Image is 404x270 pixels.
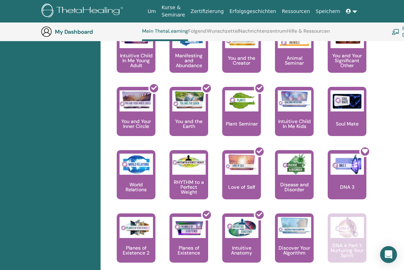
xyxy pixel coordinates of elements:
img: logo.png [41,4,126,19]
a: Hilfe & Ressourcen [287,28,330,39]
h3: My Dashboard [55,28,125,35]
a: Intuitive Child In Me Kids Intuitive Child In Me Kids [275,87,314,150]
p: Intuitive Child In Me Young Adult [117,53,155,68]
a: Um [145,5,159,18]
img: Soul Mate [331,90,364,111]
a: Mein ThetaLearning [142,28,188,41]
img: Plant Seminar [225,90,258,111]
img: You and the Earth [172,90,206,109]
img: Intuitive Anatomy [225,217,258,238]
p: You and the Creator [222,56,261,65]
a: Kurse & Seminare [159,1,188,21]
a: Animal Seminar Animal Seminar [275,24,314,87]
img: Discover Your Algorithm [278,217,311,234]
p: Manifesting and Abundance [169,53,208,68]
p: Soul Mate [333,121,361,126]
img: DNA 4 Part 1: Nurturing Your Spirit [331,217,364,238]
p: You and Your Inner Circle [117,119,155,129]
img: Intuitive Child In Me Kids [278,90,311,108]
a: Erfolgsgeschichten [226,5,279,18]
a: DNA 3 DNA 3 [328,150,366,213]
p: You and Your Significant Other [328,53,366,68]
a: Nachrichtenzentrum [239,28,287,39]
a: Plant Seminar Plant Seminar [222,87,261,150]
a: Manifesting and Abundance Manifesting and Abundance [169,24,208,87]
img: chalkboard-teacher.svg [392,29,399,35]
p: Discover Your Algorithm [275,245,314,255]
p: Planes of Existence 2 [117,245,155,255]
a: You and the Creator You and the Creator [222,24,261,87]
a: You and the Earth You and the Earth [169,87,208,150]
p: Disease and Disorder [275,182,314,192]
p: World Relations [117,182,155,192]
div: Open Intercom Messenger [380,246,397,263]
p: Animal Seminar [275,56,314,65]
a: RHYTHM to a Perfect Weight RHYTHM to a Perfect Weight [169,150,208,213]
p: DNA 4 Part 1: Nurturing Your Spirit [328,243,366,258]
a: Zertifizierung [188,5,226,18]
img: RHYTHM to a Perfect Weight [172,154,206,170]
p: Plant Seminar [223,121,261,126]
a: Love of Self Love of Self [222,150,261,213]
p: Intuitive Child In Me Kids [275,119,314,129]
p: Planes of Existence [169,245,208,255]
img: Love of Self [225,154,258,171]
a: You and Your Significant Other You and Your Significant Other [328,24,366,87]
a: Disease and Disorder Disease and Disorder [275,150,314,213]
p: RHYTHM to a Perfect Weight [169,180,208,194]
img: generic-user-icon.jpg [41,26,52,37]
img: You and Your Inner Circle [120,90,153,109]
p: Intuitive Anatomy [222,245,261,255]
img: Planes of Existence [172,217,206,238]
a: World Relations World Relations [117,150,155,213]
img: World Relations [120,154,153,175]
a: Soul Mate Soul Mate [328,87,366,150]
img: DNA 3 [331,154,364,175]
a: Speichern [313,5,343,18]
img: Disease and Disorder [278,154,311,175]
p: You and the Earth [169,119,208,129]
a: Intuitive Child In Me Young Adult Intuitive Child In Me Young Adult [117,24,155,87]
img: Planes of Existence 2 [120,217,153,238]
a: Folgend [188,28,206,39]
p: Love of Self [225,185,258,189]
a: Wunschzettel [207,28,239,39]
a: You and Your Inner Circle You and Your Inner Circle [117,87,155,150]
a: Ressourcen [279,5,313,18]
